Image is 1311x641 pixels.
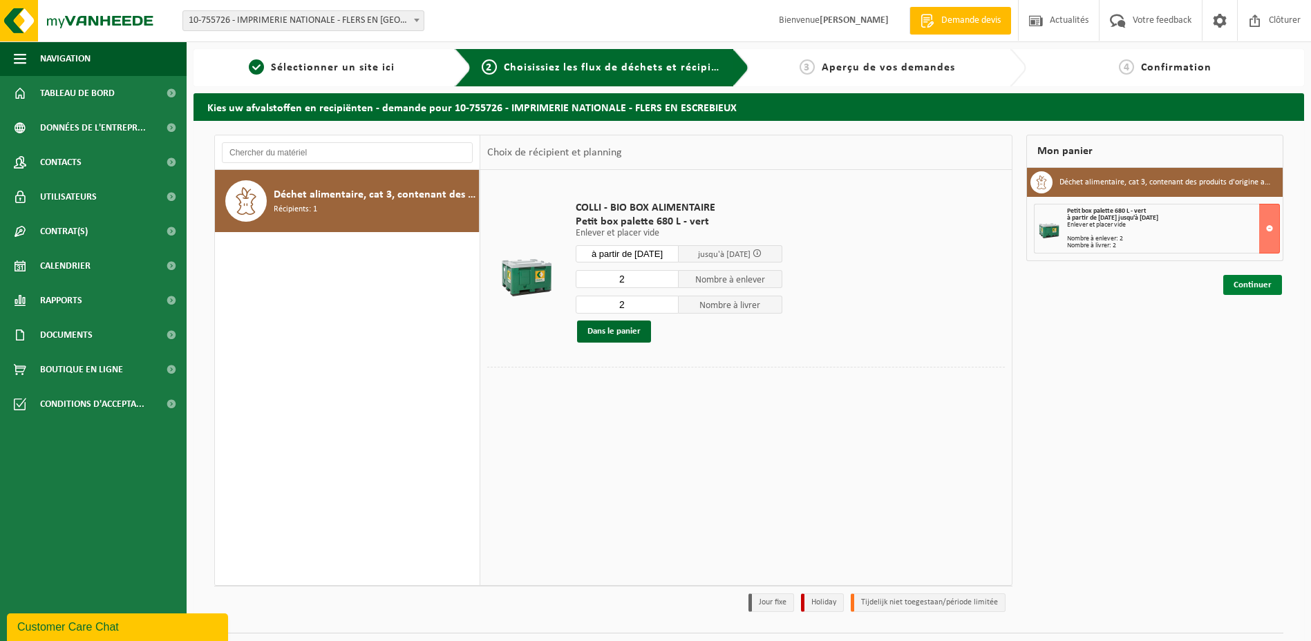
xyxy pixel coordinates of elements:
[222,142,473,163] input: Chercher du matériel
[40,318,93,352] span: Documents
[1067,236,1279,242] div: Nombre à enlever: 2
[1141,62,1211,73] span: Confirmation
[679,296,782,314] span: Nombre à livrer
[1026,135,1283,168] div: Mon panier
[748,593,794,612] li: Jour fixe
[215,170,480,232] button: Déchet alimentaire, cat 3, contenant des produits d'origine animale, emballage synthétique Récipi...
[40,387,144,421] span: Conditions d'accepta...
[40,249,91,283] span: Calendrier
[820,15,889,26] strong: [PERSON_NAME]
[482,59,497,75] span: 2
[40,145,82,180] span: Contacts
[698,250,751,259] span: jusqu'à [DATE]
[679,270,782,288] span: Nombre à enlever
[200,59,444,76] a: 1Sélectionner un site ici
[577,320,651,343] button: Dans le panier
[576,215,782,229] span: Petit box palette 680 L - vert
[800,59,815,75] span: 3
[938,14,1004,28] span: Demande devis
[822,62,955,73] span: Aperçu de vos demandes
[40,180,97,214] span: Utilisateurs
[7,611,231,641] iframe: chat widget
[182,10,424,31] span: 10-755726 - IMPRIMERIE NATIONALE - FLERS EN ESCREBIEUX
[40,111,146,145] span: Données de l'entrepr...
[274,203,317,216] span: Récipients: 1
[1059,171,1272,193] h3: Déchet alimentaire, cat 3, contenant des produits d'origine animale, emballage synthétique
[1067,207,1146,215] span: Petit box palette 680 L - vert
[40,76,115,111] span: Tableau de bord
[271,62,395,73] span: Sélectionner un site ici
[576,229,782,238] p: Enlever et placer vide
[40,214,88,249] span: Contrat(s)
[576,245,679,262] input: Sélectionnez date
[576,201,782,215] span: COLLI - BIO BOX ALIMENTAIRE
[504,62,734,73] span: Choisissiez les flux de déchets et récipients
[801,593,844,612] li: Holiday
[1223,275,1282,295] a: Continuer
[1067,214,1158,222] strong: à partir de [DATE] jusqu'à [DATE]
[909,7,1011,35] a: Demande devis
[249,59,264,75] span: 1
[480,135,629,170] div: Choix de récipient et planning
[1119,59,1134,75] span: 4
[40,283,82,318] span: Rapports
[1067,242,1279,249] div: Nombre à livrer: 2
[851,593,1006,612] li: Tijdelijk niet toegestaan/période limitée
[40,352,123,387] span: Boutique en ligne
[1067,222,1279,229] div: Enlever et placer vide
[194,93,1304,120] h2: Kies uw afvalstoffen en recipiënten - demande pour 10-755726 - IMPRIMERIE NATIONALE - FLERS EN ES...
[274,186,475,203] span: Déchet alimentaire, cat 3, contenant des produits d'origine animale, emballage synthétique
[40,41,91,76] span: Navigation
[183,11,424,30] span: 10-755726 - IMPRIMERIE NATIONALE - FLERS EN ESCREBIEUX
